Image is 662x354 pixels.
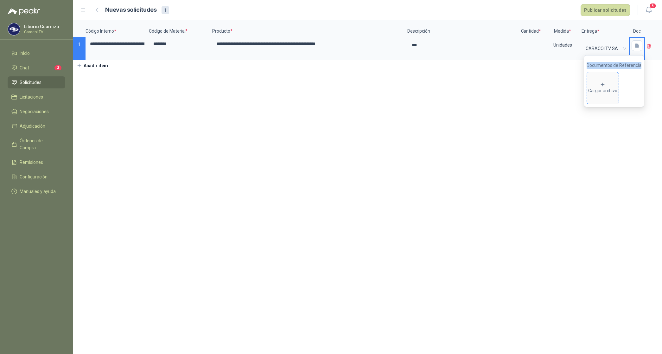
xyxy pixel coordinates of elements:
[586,44,625,53] span: CARACOLTV SA
[20,173,48,180] span: Configuración
[162,6,169,14] div: 1
[581,4,630,16] button: Publicar solicitudes
[8,47,65,59] a: Inicio
[20,79,41,86] span: Solicitudes
[73,60,112,71] button: Añadir ítem
[24,24,64,29] p: Liborio Guarnizo
[8,23,20,35] img: Company Logo
[544,20,582,37] p: Medida
[20,159,43,166] span: Remisiones
[24,30,64,34] p: Caracol TV
[86,20,149,37] p: Código Interno
[8,120,65,132] a: Adjudicación
[407,20,518,37] p: Descripción
[8,76,65,88] a: Solicitudes
[518,20,544,37] p: Cantidad
[54,65,61,70] span: 2
[8,91,65,103] a: Licitaciones
[649,3,656,9] span: 8
[8,185,65,197] a: Manuales y ayuda
[8,62,65,74] a: Chat2
[20,93,43,100] span: Licitaciones
[8,171,65,183] a: Configuración
[8,106,65,118] a: Negociaciones
[582,20,629,37] p: Entrega
[643,4,654,16] button: 8
[8,135,65,154] a: Órdenes de Compra
[212,20,407,37] p: Producto
[20,50,30,57] span: Inicio
[544,38,581,52] div: Unidades
[629,20,645,37] p: Doc
[20,137,59,151] span: Órdenes de Compra
[587,62,641,69] p: Documentos de Referencia
[20,64,29,71] span: Chat
[8,8,40,15] img: Logo peakr
[20,108,49,115] span: Negociaciones
[105,5,157,15] h2: Nuevas solicitudes
[20,188,56,195] span: Manuales y ayuda
[73,37,86,60] p: 1
[8,156,65,168] a: Remisiones
[588,82,617,94] div: Cargar archivo
[20,123,45,130] span: Adjudicación
[149,20,212,37] p: Código de Material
